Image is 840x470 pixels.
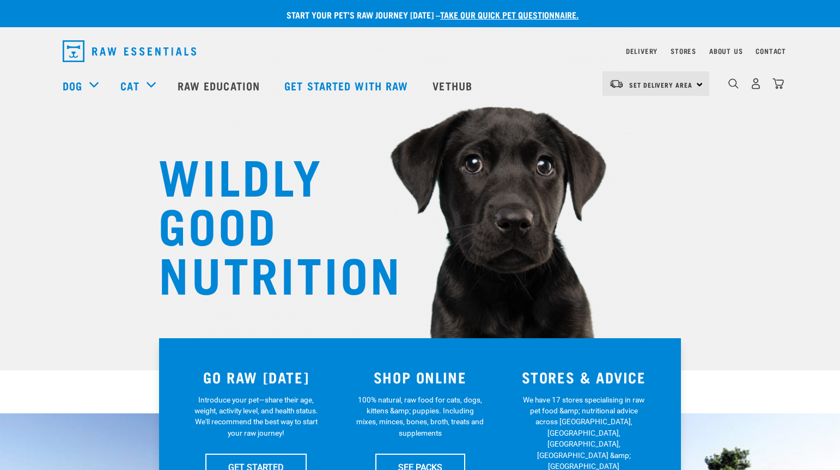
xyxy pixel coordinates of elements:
img: user.png [750,78,762,89]
a: Get started with Raw [273,64,422,107]
a: Vethub [422,64,486,107]
h1: WILDLY GOOD NUTRITION [159,150,376,297]
h3: SHOP ONLINE [345,369,496,386]
img: home-icon@2x.png [772,78,784,89]
a: Dog [63,77,82,94]
a: Contact [756,49,786,53]
a: Stores [671,49,696,53]
span: Set Delivery Area [629,83,692,87]
nav: dropdown navigation [54,36,786,66]
p: Introduce your pet—share their age, weight, activity level, and health status. We'll recommend th... [192,394,320,439]
h3: STORES & ADVICE [508,369,659,386]
a: Cat [120,77,139,94]
a: About Us [709,49,742,53]
img: home-icon-1@2x.png [728,78,739,89]
a: take our quick pet questionnaire. [440,12,579,17]
img: van-moving.png [609,79,624,89]
p: 100% natural, raw food for cats, dogs, kittens &amp; puppies. Including mixes, minces, bones, bro... [356,394,484,439]
img: Raw Essentials Logo [63,40,196,62]
a: Delivery [626,49,658,53]
a: Raw Education [167,64,273,107]
h3: GO RAW [DATE] [181,369,332,386]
